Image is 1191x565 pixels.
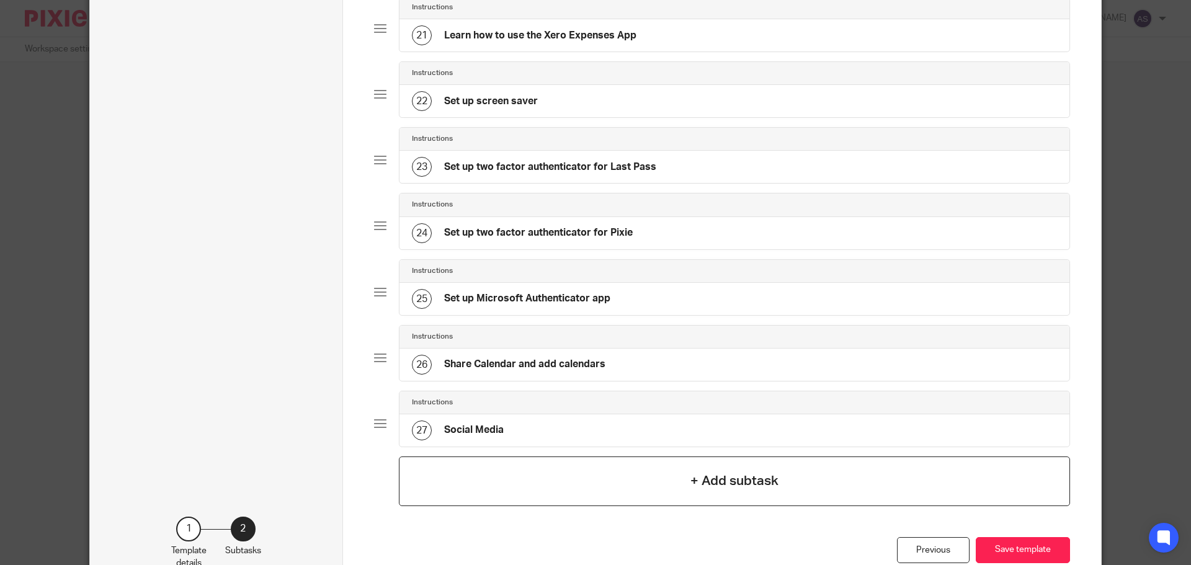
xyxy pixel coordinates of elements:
[412,134,453,144] h4: Instructions
[412,420,432,440] div: 27
[412,355,432,375] div: 26
[444,95,538,108] h4: Set up screen saver
[412,332,453,342] h4: Instructions
[412,289,432,309] div: 25
[690,471,778,491] h4: + Add subtask
[444,29,636,42] h4: Learn how to use the Xero Expenses App
[412,266,453,276] h4: Instructions
[176,517,201,541] div: 1
[412,157,432,177] div: 23
[412,223,432,243] div: 24
[444,424,504,437] h4: Social Media
[976,537,1070,564] button: Save template
[897,537,970,564] div: Previous
[444,358,605,371] h4: Share Calendar and add calendars
[412,91,432,111] div: 22
[444,292,610,305] h4: Set up Microsoft Authenticator app
[231,517,256,541] div: 2
[412,25,432,45] div: 21
[412,200,453,210] h4: Instructions
[412,68,453,78] h4: Instructions
[444,161,656,174] h4: Set up two factor authenticator for Last Pass
[412,2,453,12] h4: Instructions
[444,226,633,239] h4: Set up two factor authenticator for Pixie
[412,398,453,407] h4: Instructions
[225,545,261,557] p: Subtasks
